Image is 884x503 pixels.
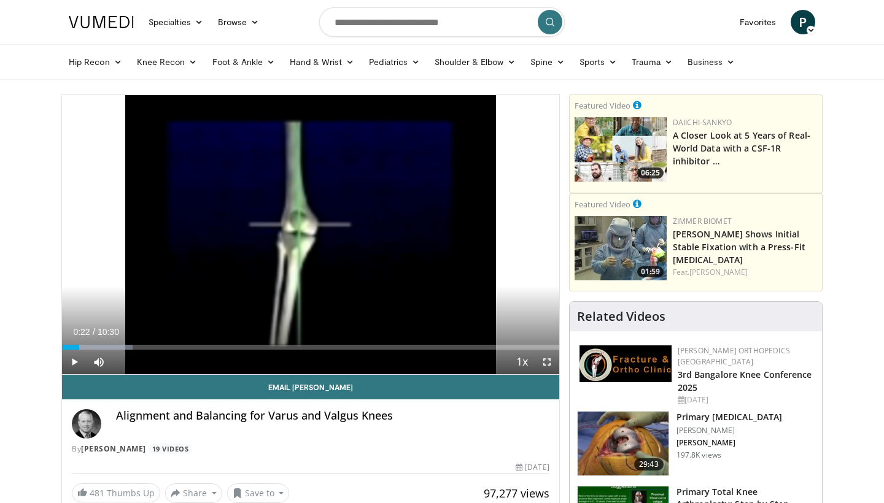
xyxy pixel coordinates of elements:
[211,10,267,34] a: Browse
[577,411,815,476] a: 29:43 Primary [MEDICAL_DATA] [PERSON_NAME] [PERSON_NAME] 197.8K views
[732,10,783,34] a: Favorites
[637,167,664,179] span: 06:25
[62,95,559,375] video-js: Video Player
[427,50,523,74] a: Shoulder & Elbow
[575,117,667,182] img: 93c22cae-14d1-47f0-9e4a-a244e824b022.png.150x105_q85_crop-smart_upscale.jpg
[678,369,812,393] a: 3rd Bangalore Knee Conference 2025
[523,50,572,74] a: Spine
[62,375,559,399] a: Email [PERSON_NAME]
[575,216,667,280] img: 6bc46ad6-b634-4876-a934-24d4e08d5fac.150x105_q85_crop-smart_upscale.jpg
[319,7,565,37] input: Search topics, interventions
[575,100,630,111] small: Featured Video
[578,412,669,475] img: 297061_3.png.150x105_q85_crop-smart_upscale.jpg
[678,394,812,405] div: [DATE]
[73,327,90,337] span: 0:22
[72,483,160,502] a: 481 Thumbs Up
[484,486,549,501] span: 97,277 views
[677,438,782,448] p: [PERSON_NAME]
[673,117,732,128] a: Daiichi-Sankyo
[624,50,680,74] a: Trauma
[72,443,549,455] div: By
[72,409,101,439] img: Avatar
[93,327,95,337] span: /
[516,462,549,473] div: [DATE]
[165,483,222,503] button: Share
[577,309,665,324] h4: Related Videos
[90,487,104,499] span: 481
[69,16,134,28] img: VuMedi Logo
[575,117,667,182] a: 06:25
[680,50,743,74] a: Business
[575,199,630,210] small: Featured Video
[205,50,283,74] a: Foot & Ankle
[510,350,535,374] button: Playback Rate
[81,443,146,454] a: [PERSON_NAME]
[227,483,290,503] button: Save to
[572,50,625,74] a: Sports
[62,345,559,350] div: Progress Bar
[791,10,815,34] a: P
[677,450,721,460] p: 197.8K views
[141,10,211,34] a: Specialties
[130,50,205,74] a: Knee Recon
[535,350,559,374] button: Fullscreen
[689,267,748,277] a: [PERSON_NAME]
[87,350,111,374] button: Mute
[677,426,782,436] p: [PERSON_NAME]
[673,129,810,167] a: A Closer Look at 5 Years of Real-World Data with a CSF-1R inhibitor …
[673,228,805,266] a: [PERSON_NAME] Shows Initial Stable Fixation with a Press-Fit [MEDICAL_DATA]
[580,345,672,382] img: 1ab50d05-db0e-42c7-b700-94c6e0976be2.jpeg.150x105_q85_autocrop_double_scale_upscale_version-0.2.jpg
[678,345,790,367] a: [PERSON_NAME] Orthopedics [GEOGRAPHIC_DATA]
[362,50,427,74] a: Pediatrics
[98,327,119,337] span: 10:30
[673,216,732,226] a: Zimmer Biomet
[116,409,549,423] h4: Alignment and Balancing for Varus and Valgus Knees
[62,350,87,374] button: Play
[637,266,664,277] span: 01:59
[634,458,664,470] span: 29:43
[677,411,782,423] h3: Primary [MEDICAL_DATA]
[673,267,817,278] div: Feat.
[61,50,130,74] a: Hip Recon
[282,50,362,74] a: Hand & Wrist
[575,216,667,280] a: 01:59
[148,443,193,454] a: 19 Videos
